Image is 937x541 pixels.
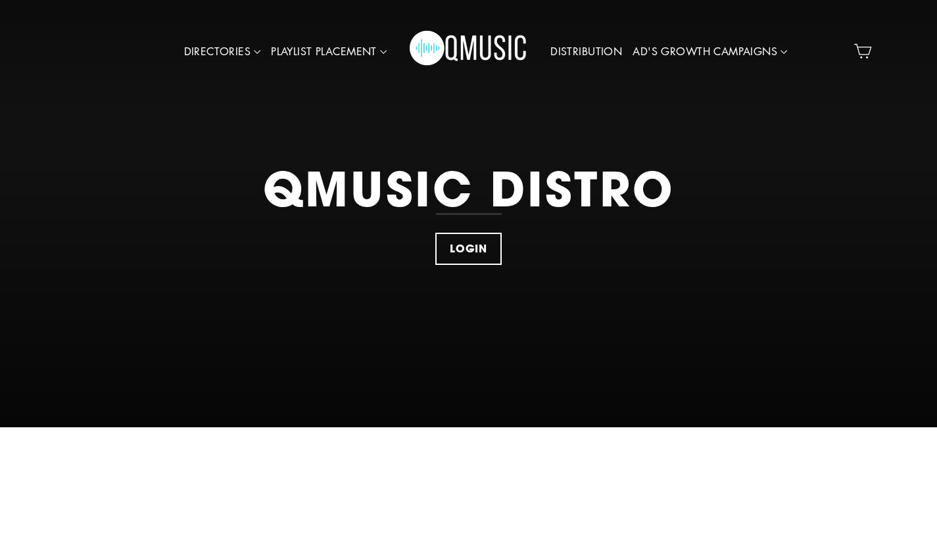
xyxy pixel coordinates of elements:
[138,13,800,90] div: Primary
[627,37,792,67] a: AD'S GROWTH CAMPAIGNS
[266,37,392,67] a: PLAYLIST PLACEMENT
[179,37,266,67] a: DIRECTORIES
[410,22,528,81] img: Q Music Promotions
[435,233,502,265] a: LOGIN
[545,37,627,67] a: DISTRIBUTION
[263,162,674,216] div: QMUSIC DISTRO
